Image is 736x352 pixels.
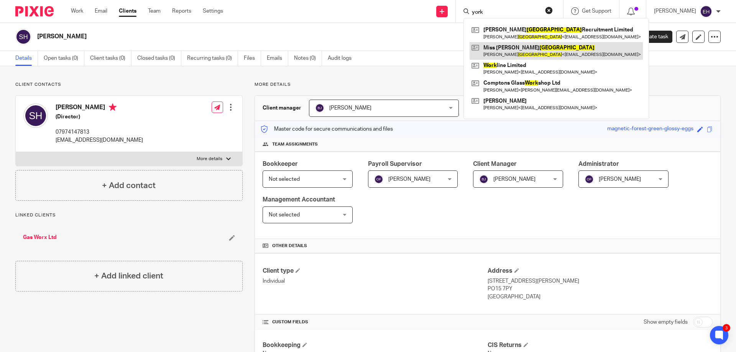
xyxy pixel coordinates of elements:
a: Create task [628,31,672,43]
a: Emails [267,51,288,66]
a: Email [95,7,107,15]
h5: (Director) [56,113,143,121]
p: [GEOGRAPHIC_DATA] [488,293,713,301]
img: svg%3E [374,175,383,184]
span: Get Support [582,8,611,14]
a: Files [244,51,261,66]
p: More details [255,82,721,88]
p: PO15 7PY [488,285,713,293]
span: Management Accountant [263,196,335,203]
h4: + Add contact [102,180,156,192]
img: svg%3E [23,103,48,128]
img: svg%3E [479,175,488,184]
span: [PERSON_NAME] [493,177,536,182]
p: More details [197,156,222,162]
p: Master code for secure communications and files [261,125,393,133]
span: Bookkeeper [263,161,298,167]
h4: + Add linked client [94,270,163,282]
h4: [PERSON_NAME] [56,103,143,113]
div: magnetic-forest-green-glossy-eggs [607,125,693,134]
input: Search [471,9,540,16]
p: [EMAIL_ADDRESS][DOMAIN_NAME] [56,136,143,144]
a: Work [71,7,83,15]
h2: [PERSON_NAME] [37,33,501,41]
span: Team assignments [272,141,318,147]
img: svg%3E [700,5,712,18]
p: 07974147813 [56,128,143,136]
button: Clear [545,7,553,14]
span: [PERSON_NAME] [388,177,430,182]
p: Client contacts [15,82,243,88]
a: Client tasks (0) [90,51,131,66]
h4: Bookkeeping [263,341,488,349]
p: Linked clients [15,212,243,218]
img: Pixie [15,6,54,16]
span: Not selected [269,177,300,182]
span: [PERSON_NAME] [329,105,371,111]
h4: Client type [263,267,488,275]
img: svg%3E [315,103,324,113]
p: Individual [263,277,488,285]
a: Details [15,51,38,66]
span: Not selected [269,212,300,218]
img: svg%3E [585,175,594,184]
span: Administrator [578,161,619,167]
a: Audit logs [328,51,357,66]
h4: Address [488,267,713,275]
i: Primary [109,103,117,111]
span: [PERSON_NAME] [599,177,641,182]
a: Gas Worx Ltd [23,234,57,241]
span: Client Manager [473,161,517,167]
a: Notes (0) [294,51,322,66]
h4: CUSTOM FIELDS [263,319,488,325]
a: Settings [203,7,223,15]
img: svg%3E [15,29,31,45]
a: Closed tasks (0) [137,51,181,66]
a: Reports [172,7,191,15]
a: Recurring tasks (0) [187,51,238,66]
h3: Client manager [263,104,301,112]
p: [PERSON_NAME] [654,7,696,15]
p: [STREET_ADDRESS][PERSON_NAME] [488,277,713,285]
a: Open tasks (0) [44,51,84,66]
a: Team [148,7,161,15]
label: Show empty fields [644,318,688,326]
span: Payroll Supervisor [368,161,422,167]
span: Other details [272,243,307,249]
div: 3 [723,324,730,332]
h4: CIS Returns [488,341,713,349]
a: Clients [119,7,136,15]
